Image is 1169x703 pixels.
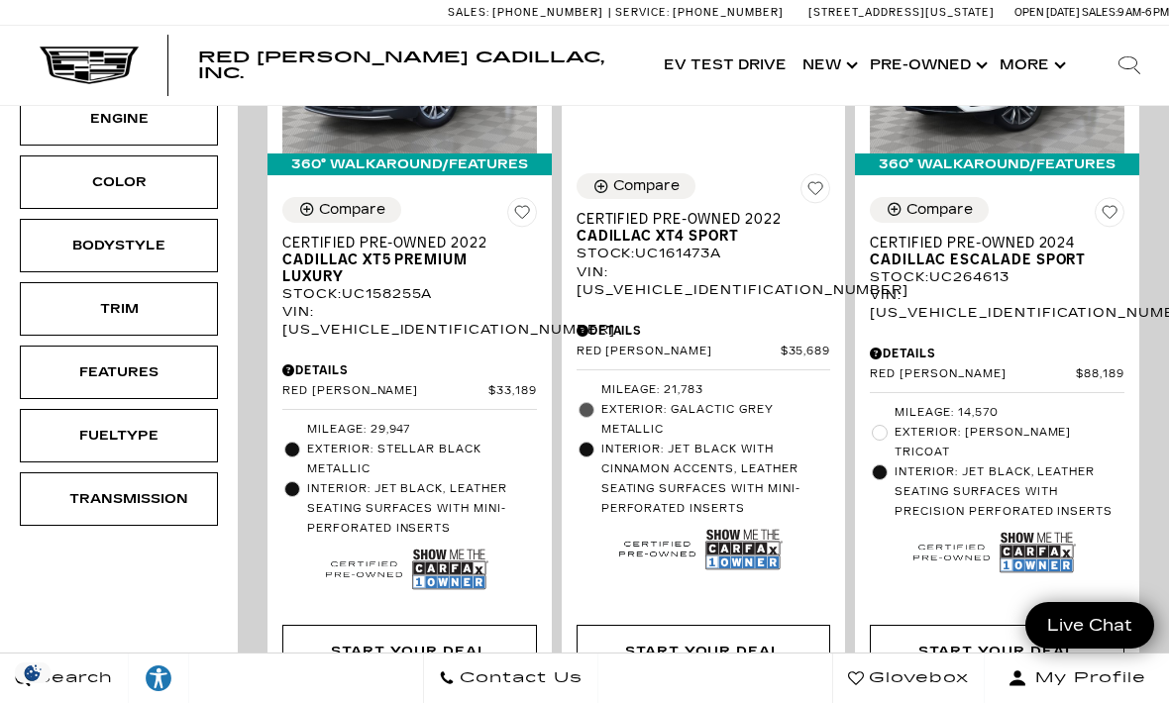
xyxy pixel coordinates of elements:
a: EV Test Drive [656,26,795,105]
div: Start Your Deal [331,641,487,662]
a: Contact Us [423,653,598,703]
span: $88,189 [1076,367,1124,382]
span: Sales: [1082,6,1117,19]
div: VIN: [US_VEHICLE_IDENTIFICATION_NUMBER] [870,286,1124,322]
span: Glovebox [864,664,969,692]
div: VIN: [US_VEHICLE_IDENTIFICATION_NUMBER] [577,263,831,299]
span: [PHONE_NUMBER] [492,6,603,19]
div: Compare [319,201,385,219]
div: Transmission [69,488,168,510]
li: Mileage: 14,570 [870,403,1124,423]
span: Sales: [448,6,489,19]
span: Open [DATE] [1014,6,1080,19]
div: FueltypeFueltype [20,409,218,462]
div: FeaturesFeatures [20,346,218,399]
div: Stock : UC158255A [282,285,537,303]
a: Red [PERSON_NAME] $33,189 [282,384,537,399]
a: Red [PERSON_NAME] $35,689 [577,345,831,359]
span: Interior: Jet Black, Leather seating surfaces with mini-perforated inserts [307,479,537,539]
section: Click to Open Cookie Consent Modal [10,662,55,683]
button: Save Vehicle [800,173,830,211]
img: Cadillac Dark Logo with Cadillac White Text [40,47,139,84]
img: Show Me the CARFAX 1-Owner Badge [705,524,782,574]
div: Compare [613,177,680,195]
a: Certified Pre-Owned 2024Cadillac Escalade Sport [870,235,1124,268]
a: Red [PERSON_NAME] $88,189 [870,367,1124,382]
a: Red [PERSON_NAME] Cadillac, Inc. [198,50,636,81]
span: Certified Pre-Owned 2024 [870,235,1110,251]
div: Pricing Details - Certified Pre-Owned 2022 Cadillac XT5 Premium Luxury [282,361,537,379]
button: Compare Vehicle [577,173,695,199]
button: Compare Vehicle [870,197,989,223]
img: Opt-Out Icon [10,662,55,683]
span: Live Chat [1037,614,1142,637]
div: Bodystyle [69,235,168,256]
span: 9 AM-6 PM [1117,6,1169,19]
button: More [992,26,1070,105]
div: ColorColor [20,155,218,209]
div: Start Your Deal [870,625,1124,678]
a: Certified Pre-Owned 2022Cadillac XT5 Premium Luxury [282,235,537,285]
a: Sales: [PHONE_NUMBER] [448,7,608,18]
span: Cadillac XT4 Sport [577,228,816,245]
div: Fueltype [69,425,168,447]
a: Service: [PHONE_NUMBER] [608,7,789,18]
img: Show Me the CARFAX 1-Owner Badge [412,544,488,594]
div: Compare [906,201,973,219]
span: Exterior: Galactic Grey Metallic [601,400,831,440]
button: Save Vehicle [507,197,537,235]
a: Explore your accessibility options [129,653,189,703]
div: Color [69,171,168,193]
div: 360° WalkAround/Features [855,153,1139,175]
a: [STREET_ADDRESS][US_STATE] [808,6,995,19]
span: Contact Us [455,664,583,692]
span: Cadillac XT5 Premium Luxury [282,251,522,285]
li: Mileage: 21,783 [577,380,831,400]
div: Pricing Details - Certified Pre-Owned 2022 Cadillac XT4 Sport [577,322,831,340]
a: Live Chat [1025,602,1154,649]
div: Start Your Deal [577,625,831,678]
span: Red [PERSON_NAME] [870,367,1076,382]
button: Save Vehicle [1095,197,1124,235]
span: Service: [615,6,670,19]
div: Features [69,361,168,383]
div: Search [1090,26,1169,105]
span: My Profile [1027,664,1146,692]
span: Interior: Jet Black with Cinnamon accents, Leather seating surfaces with mini-perforated inserts [601,440,831,519]
div: Engine [69,108,168,130]
div: TrimTrim [20,282,218,336]
img: Cadillac Certified Used Vehicle [326,551,402,587]
span: Certified Pre-Owned 2022 [577,211,816,228]
span: Red [PERSON_NAME] [282,384,488,399]
div: Pricing Details - Certified Pre-Owned 2024 Cadillac Escalade Sport [870,345,1124,362]
div: Start Your Deal [625,641,782,662]
div: Trim [69,298,168,320]
span: [PHONE_NUMBER] [673,6,784,19]
span: Certified Pre-Owned 2022 [282,235,522,251]
div: Start Your Deal [918,641,1075,662]
div: Start Your Deal [282,625,537,678]
button: Compare Vehicle [282,197,401,223]
span: Cadillac Escalade Sport [870,251,1110,268]
span: $33,189 [488,384,537,399]
div: Explore your accessibility options [129,663,188,693]
li: Mileage: 29,947 [282,420,537,440]
div: TransmissionTransmission [20,472,218,526]
a: New [795,26,862,105]
div: Stock : UC264613 [870,268,1124,286]
span: Exterior: Stellar Black Metallic [307,440,537,479]
span: $35,689 [781,345,831,359]
img: Cadillac Certified Used Vehicle [913,534,990,570]
div: EngineEngine [20,92,218,146]
a: Glovebox [832,653,985,703]
div: VIN: [US_VEHICLE_IDENTIFICATION_NUMBER] [282,303,537,339]
span: Red [PERSON_NAME] Cadillac, Inc. [198,48,604,82]
span: Search [31,664,113,692]
div: BodystyleBodystyle [20,219,218,272]
span: Exterior: [PERSON_NAME] Tricoat [895,423,1124,462]
img: Cadillac Certified Used Vehicle [619,531,695,567]
div: Stock : UC161473A [577,245,831,262]
span: Interior: Jet Black, Leather seating surfaces with precision perforated inserts [895,462,1124,522]
div: 360° WalkAround/Features [267,153,552,175]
